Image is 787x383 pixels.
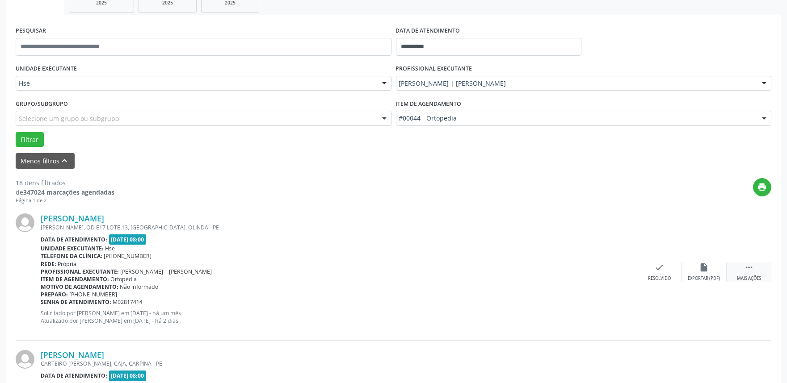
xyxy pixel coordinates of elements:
[16,187,114,197] div: de
[58,260,77,268] span: Própria
[41,298,111,306] b: Senha de atendimento:
[41,275,109,283] b: Item de agendamento:
[16,153,75,169] button: Menos filtros
[16,197,114,204] div: Página 1 de 2
[396,62,472,76] label: PROFISSIONAL EXECUTANTE
[399,79,753,88] span: [PERSON_NAME] | [PERSON_NAME]
[41,245,104,252] b: Unidade executante:
[41,283,118,291] b: Motivo de agendamento:
[396,97,462,111] label: Item de agendamento
[399,114,753,123] span: #00044 - Ortopedia
[699,262,709,272] i: insert_drive_file
[655,262,665,272] i: check
[16,178,114,187] div: 18 itens filtrados
[688,275,720,282] div: Exportar (PDF)
[41,309,637,325] p: Solicitado por [PERSON_NAME] em [DATE] - há um mês Atualizado por [PERSON_NAME] em [DATE] - há 2 ...
[41,252,102,260] b: Telefone da clínica:
[396,24,460,38] label: DATA DE ATENDIMENTO
[737,275,761,282] div: Mais ações
[16,62,77,76] label: UNIDADE EXECUTANTE
[70,291,118,298] span: [PHONE_NUMBER]
[41,260,56,268] b: Rede:
[744,262,754,272] i: 
[121,268,212,275] span: [PERSON_NAME] | [PERSON_NAME]
[41,360,637,367] div: CARTEIRO [PERSON_NAME], CAJA, CARPINA - PE
[16,350,34,369] img: img
[758,182,767,192] i: print
[113,298,143,306] span: M02817414
[41,236,107,243] b: Data de atendimento:
[41,224,637,231] div: [PERSON_NAME], QD E17 LOTE 13, [GEOGRAPHIC_DATA], OLINDA - PE
[41,268,119,275] b: Profissional executante:
[109,234,147,245] span: [DATE] 08:00
[41,291,68,298] b: Preparo:
[648,275,671,282] div: Resolvido
[16,97,68,111] label: Grupo/Subgrupo
[120,283,159,291] span: Não informado
[753,178,771,196] button: Imprimir lista
[104,252,152,260] span: [PHONE_NUMBER]
[19,114,119,123] span: Selecione um grupo ou subgrupo
[111,275,137,283] span: Ortopedia
[109,371,147,381] span: [DATE] 08:00
[16,213,34,232] img: img
[16,132,44,147] button: Filtrar
[41,350,104,360] a: [PERSON_NAME]
[41,372,107,379] b: Data de atendimento:
[16,24,46,38] label: PESQUISAR
[60,156,70,166] i: keyboard_arrow_up
[23,188,114,196] strong: 347024 marcações agendadas
[19,79,373,88] span: Hse
[41,213,104,223] a: [PERSON_NAME]
[105,245,115,252] span: Hse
